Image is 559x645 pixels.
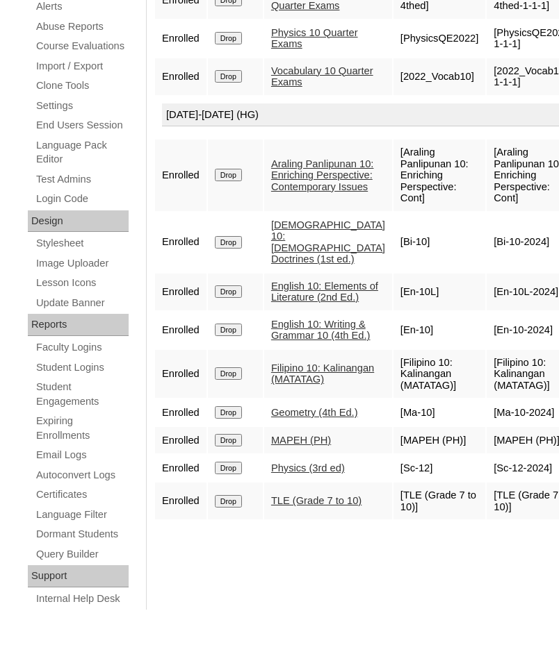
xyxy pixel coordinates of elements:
[35,255,129,272] a: Image Uploader
[35,37,129,55] a: Course Evaluations
[35,190,129,208] a: Login Code
[35,117,129,134] a: End Users Session
[155,312,206,349] td: Enrolled
[35,18,129,35] a: Abuse Reports
[271,495,362,506] a: TLE (Grade 7 to 10)
[215,324,242,336] input: Drop
[35,137,129,168] a: Language Pack Editor
[28,565,129,587] div: Support
[28,314,129,336] div: Reports
[155,483,206,519] td: Enrolled
[155,350,206,399] td: Enrolled
[155,455,206,481] td: Enrolled
[35,506,129,523] a: Language Filter
[35,77,129,94] a: Clone Tools
[271,407,358,418] a: Geometry (4th Ed.)
[35,97,129,115] a: Settings
[35,235,129,252] a: Stylesheet
[155,274,206,310] td: Enrolled
[35,486,129,503] a: Certificates
[215,367,242,380] input: Drop
[271,462,345,474] a: Physics (3rd ed)
[35,526,129,543] a: Dormant Students
[394,427,485,453] td: [MAPEH (PH)]
[35,412,129,444] a: Expiring Enrollments
[155,427,206,453] td: Enrolled
[35,339,129,356] a: Faculty Logins
[394,20,485,57] td: [PhysicsQE2022]
[35,546,129,563] a: Query Builder
[35,590,129,608] a: Internal Help Desk
[35,467,129,484] a: Autoconvert Logs
[394,140,485,211] td: [Araling Panlipunan 10: Enriching Perspective: Cont]
[394,483,485,519] td: [TLE (Grade 7 to 10)]
[215,285,242,298] input: Drop
[215,169,242,181] input: Drop
[394,455,485,481] td: [Sc-12]
[155,140,206,211] td: Enrolled
[35,58,129,75] a: Import / Export
[394,274,485,310] td: [En-10L]
[155,399,206,426] td: Enrolled
[215,236,242,249] input: Drop
[35,274,129,292] a: Lesson Icons
[28,210,129,233] div: Design
[215,406,242,419] input: Drop
[271,435,331,446] a: MAPEH (PH)
[155,212,206,272] td: Enrolled
[35,378,129,410] a: Student Engagements
[271,319,371,342] a: English 10: Writing & Grammar 10 (4th Ed.)
[215,495,242,508] input: Drop
[155,58,206,95] td: Enrolled
[271,362,374,385] a: Filipino 10: Kalinangan (MATATAG)
[271,158,374,192] a: Araling Panlipunan 10: Enriching Perspective: Contemporary Issues
[215,462,242,474] input: Drop
[35,359,129,376] a: Student Logins
[215,32,242,44] input: Drop
[394,399,485,426] td: [Ma-10]
[155,20,206,57] td: Enrolled
[271,280,378,303] a: English 10: Elements of Literature (2nd Ed.)
[394,58,485,95] td: [2022_Vocab10]
[35,446,129,464] a: Email Logs
[394,350,485,399] td: [Filipino 10: Kalinangan (MATATAG)]
[215,434,242,446] input: Drop
[35,171,129,188] a: Test Admins
[215,70,242,83] input: Drop
[271,27,358,50] a: Physics 10 Quarter Exams
[271,219,385,265] a: [DEMOGRAPHIC_DATA] 10: [DEMOGRAPHIC_DATA] Doctrines (1st ed.)
[35,294,129,312] a: Update Banner
[394,212,485,272] td: [Bi-10]
[271,65,373,88] a: Vocabulary 10 Quarter Exams
[394,312,485,349] td: [En-10]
